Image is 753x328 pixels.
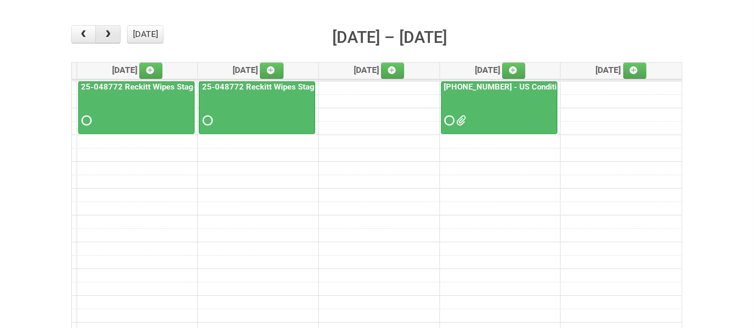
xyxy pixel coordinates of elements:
[457,117,464,124] span: MDN.xlsx JNF.DOC
[623,63,647,79] a: Add an event
[381,63,405,79] a: Add an event
[203,117,210,124] span: Requested
[79,82,207,92] a: 25-048772 Reckitt Wipes Stage 4
[233,65,284,75] span: [DATE]
[354,65,405,75] span: [DATE]
[442,82,623,92] a: [PHONE_NUMBER] - US Conditioner Product Test
[260,63,284,79] a: Add an event
[78,81,195,135] a: 25-048772 Reckitt Wipes Stage 4
[502,63,526,79] a: Add an event
[82,117,90,124] span: Requested
[475,65,526,75] span: [DATE]
[200,82,328,92] a: 25-048772 Reckitt Wipes Stage 4
[445,117,452,124] span: Requested
[441,81,557,135] a: [PHONE_NUMBER] - US Conditioner Product Test
[112,65,163,75] span: [DATE]
[332,25,447,50] h2: [DATE] – [DATE]
[596,65,647,75] span: [DATE]
[127,25,163,43] button: [DATE]
[139,63,163,79] a: Add an event
[199,81,315,135] a: 25-048772 Reckitt Wipes Stage 4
